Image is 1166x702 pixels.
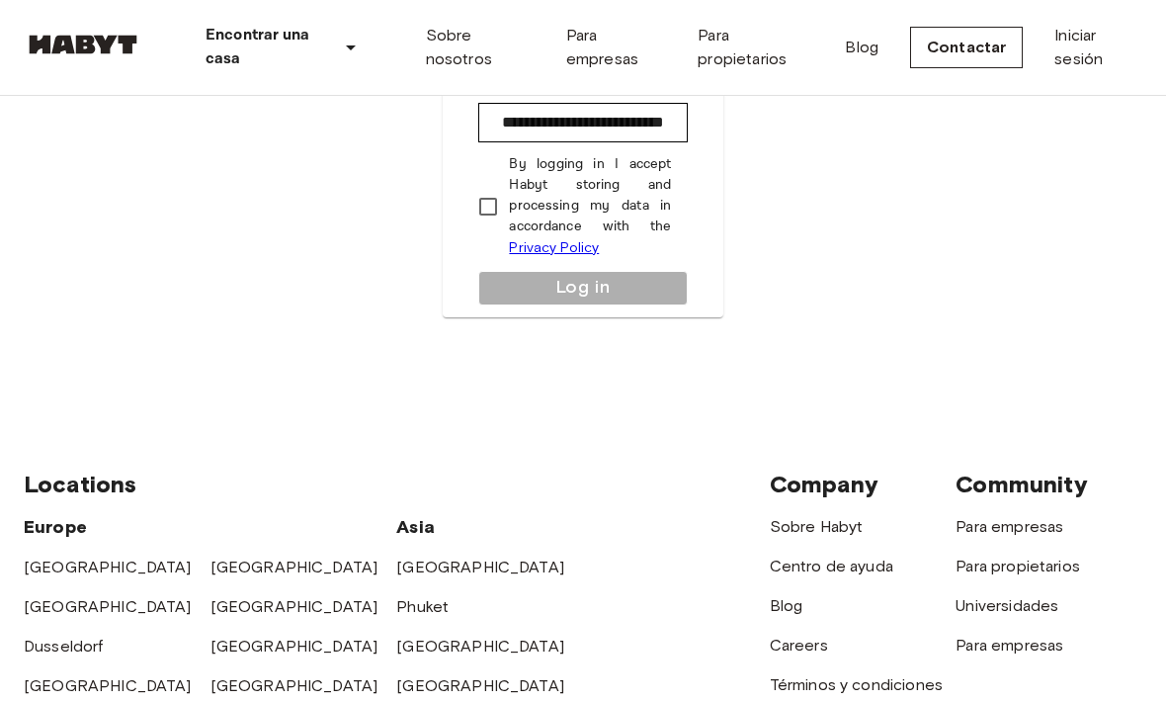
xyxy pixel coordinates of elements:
[396,597,449,616] a: Phuket
[206,24,331,71] p: Encontrar una casa
[509,239,599,256] a: Privacy Policy
[910,27,1023,68] a: Contactar
[770,596,803,615] a: Blog
[24,558,192,576] a: [GEOGRAPHIC_DATA]
[396,676,564,695] a: [GEOGRAPHIC_DATA]
[396,637,564,656] a: [GEOGRAPHIC_DATA]
[24,470,136,498] span: Locations
[396,516,435,538] span: Asia
[956,636,1063,655] a: Para empresas
[956,557,1080,575] a: Para propietarios
[24,637,104,656] a: Dusseldorf
[956,470,1087,498] span: Community
[770,517,864,536] a: Sobre Habyt
[396,558,564,576] a: [GEOGRAPHIC_DATA]
[698,24,813,71] a: Para propietarios
[210,676,378,695] a: [GEOGRAPHIC_DATA]
[210,558,378,576] a: [GEOGRAPHIC_DATA]
[426,24,535,71] a: Sobre nosotros
[24,597,192,616] a: [GEOGRAPHIC_DATA]
[845,36,878,59] a: Blog
[24,516,87,538] span: Europe
[956,596,1058,615] a: Universidades
[770,636,828,655] a: Careers
[509,154,671,259] p: By logging in I accept Habyt storing and processing my data in accordance with the
[24,35,142,54] img: Habyt
[24,676,192,695] a: [GEOGRAPHIC_DATA]
[770,470,878,498] span: Company
[210,637,378,656] a: [GEOGRAPHIC_DATA]
[770,557,893,575] a: Centro de ayuda
[566,24,667,71] a: Para empresas
[770,675,943,694] a: Términos y condiciones
[1054,24,1142,71] a: Iniciar sesión
[956,517,1063,536] a: Para empresas
[210,597,378,616] a: [GEOGRAPHIC_DATA]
